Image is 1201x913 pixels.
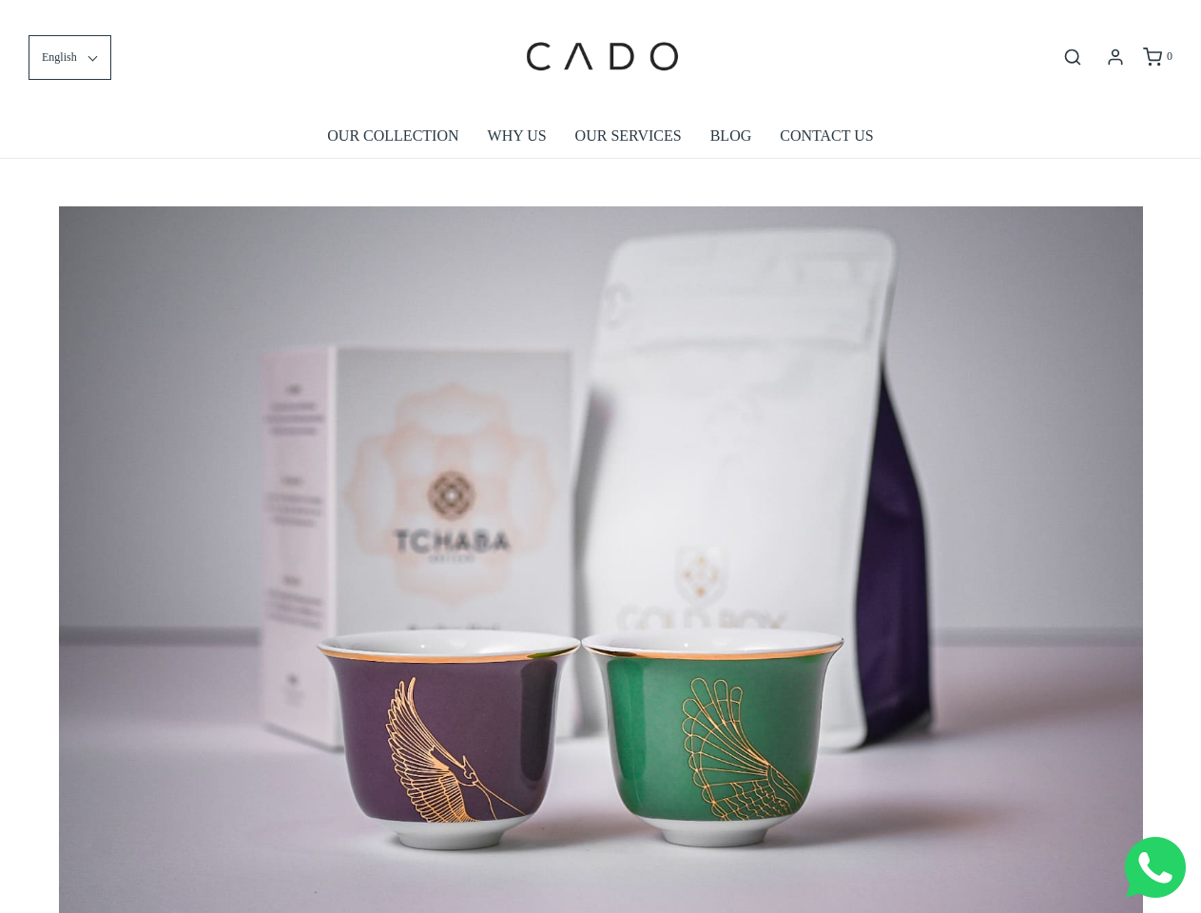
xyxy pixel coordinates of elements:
[542,158,632,173] span: Number of gifts
[488,114,547,158] a: WHY US
[542,2,604,17] span: Last name
[1056,47,1090,68] button: Open search bar
[1167,49,1172,63] span: 0
[780,114,873,158] a: CONTACT US
[29,35,111,80] button: English
[1141,48,1172,67] a: 0
[520,14,682,100] img: cadogifting
[327,114,458,158] a: OUR COLLECTION
[575,114,682,158] a: OUR SERVICES
[542,80,636,95] span: Company name
[1125,837,1186,898] img: Whatsapp
[710,114,752,158] a: BLOG
[42,49,77,67] span: English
